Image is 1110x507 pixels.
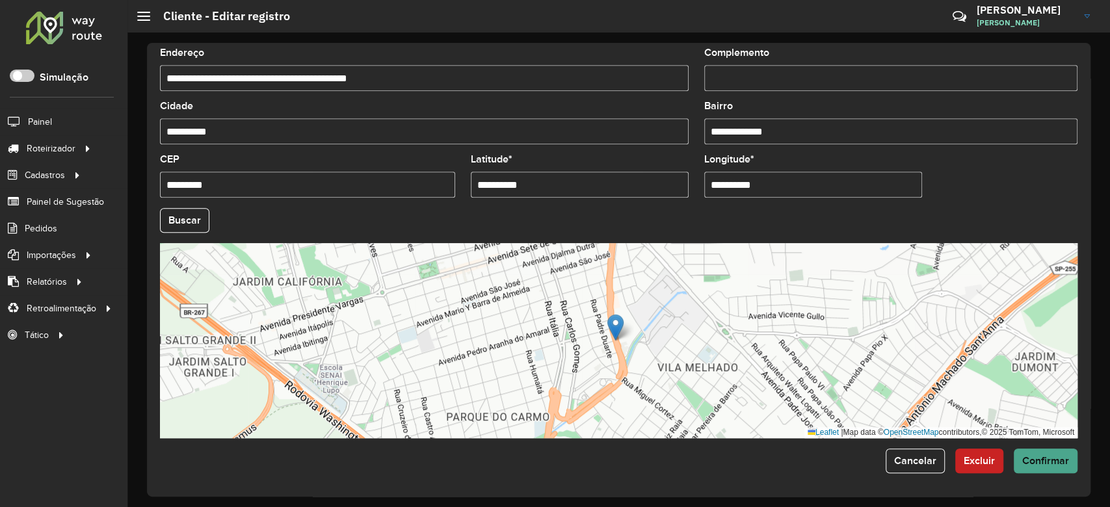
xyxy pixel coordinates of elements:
[886,448,945,473] button: Cancelar
[28,115,52,129] span: Painel
[25,168,65,182] span: Cadastros
[1022,455,1069,466] span: Confirmar
[704,98,733,114] label: Bairro
[27,302,96,315] span: Retroalimentação
[945,3,973,31] a: Contato Rápido
[25,222,57,235] span: Pedidos
[977,17,1074,29] span: [PERSON_NAME]
[804,427,1077,438] div: Map data © contributors,© 2025 TomTom, Microsoft
[27,142,75,155] span: Roteirizador
[955,448,1003,473] button: Excluir
[884,428,939,437] a: OpenStreetMap
[704,151,754,167] label: Longitude
[977,4,1074,16] h3: [PERSON_NAME]
[471,151,512,167] label: Latitude
[160,208,209,233] button: Buscar
[40,70,88,85] label: Simulação
[160,45,204,60] label: Endereço
[607,314,624,341] img: Marker
[27,195,104,209] span: Painel de Sugestão
[894,455,936,466] span: Cancelar
[808,428,839,437] a: Leaflet
[27,275,67,289] span: Relatórios
[25,328,49,342] span: Tático
[841,428,843,437] span: |
[1014,448,1077,473] button: Confirmar
[704,45,769,60] label: Complemento
[27,248,76,262] span: Importações
[160,151,179,167] label: CEP
[150,9,290,23] h2: Cliente - Editar registro
[964,455,995,466] span: Excluir
[160,98,193,114] label: Cidade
